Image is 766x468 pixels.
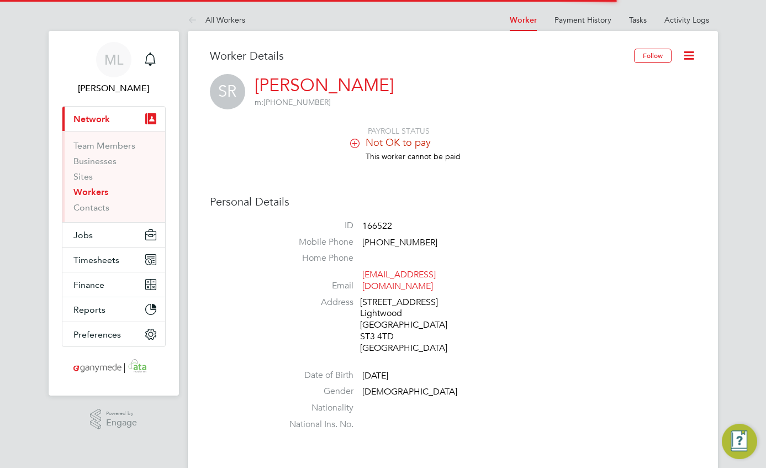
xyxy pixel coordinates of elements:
div: Network [62,131,165,222]
span: [DEMOGRAPHIC_DATA] [362,387,457,398]
a: Businesses [73,156,117,166]
label: Date of Birth [276,370,353,381]
label: National Ins. No. [276,419,353,430]
button: Jobs [62,223,165,247]
span: [PHONE_NUMBER] [255,97,331,107]
span: Jobs [73,230,93,240]
span: Network [73,114,110,124]
label: Gender [276,386,353,397]
h3: Personal Details [210,194,696,209]
label: Home Phone [276,253,353,264]
label: Email [276,280,353,292]
a: [EMAIL_ADDRESS][DOMAIN_NAME] [362,269,436,292]
a: Tasks [629,15,647,25]
a: ML[PERSON_NAME] [62,42,166,95]
a: Powered byEngage [90,409,137,430]
label: Nationality [276,402,353,414]
span: This worker cannot be paid [366,151,461,161]
h3: Worker Details [210,49,634,63]
span: Timesheets [73,255,119,265]
span: Reports [73,304,105,315]
a: Workers [73,187,108,197]
a: All Workers [188,15,245,25]
img: ganymedesolutions-logo-retina.png [70,358,157,376]
button: Reports [62,297,165,322]
button: Preferences [62,322,165,346]
a: Go to home page [62,358,166,376]
button: Follow [634,49,672,63]
div: [STREET_ADDRESS] Lightwood [GEOGRAPHIC_DATA] ST3 4TD [GEOGRAPHIC_DATA] [360,297,465,354]
a: Payment History [554,15,611,25]
span: Powered by [106,409,137,418]
button: Timesheets [62,248,165,272]
span: Engage [106,418,137,428]
span: [DATE] [362,370,388,381]
a: [PERSON_NAME] [255,75,394,96]
span: SR [210,74,245,109]
span: Not OK to pay [366,136,431,149]
a: Contacts [73,202,109,213]
span: PAYROLL STATUS [368,126,430,136]
span: 166522 [362,220,392,232]
button: Network [62,107,165,131]
span: m: [255,97,263,107]
span: Preferences [73,329,121,340]
button: Finance [62,272,165,297]
span: [PHONE_NUMBER] [362,237,437,248]
a: Activity Logs [664,15,709,25]
label: Mobile Phone [276,236,353,248]
label: ID [276,220,353,232]
a: Worker [510,15,537,25]
nav: Main navigation [49,31,179,396]
a: Sites [73,171,93,182]
button: Engage Resource Center [722,424,757,459]
span: Finance [73,280,104,290]
a: Team Members [73,140,135,151]
span: ML [104,52,123,67]
label: Address [276,297,353,308]
span: Mark Lamb [62,82,166,95]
